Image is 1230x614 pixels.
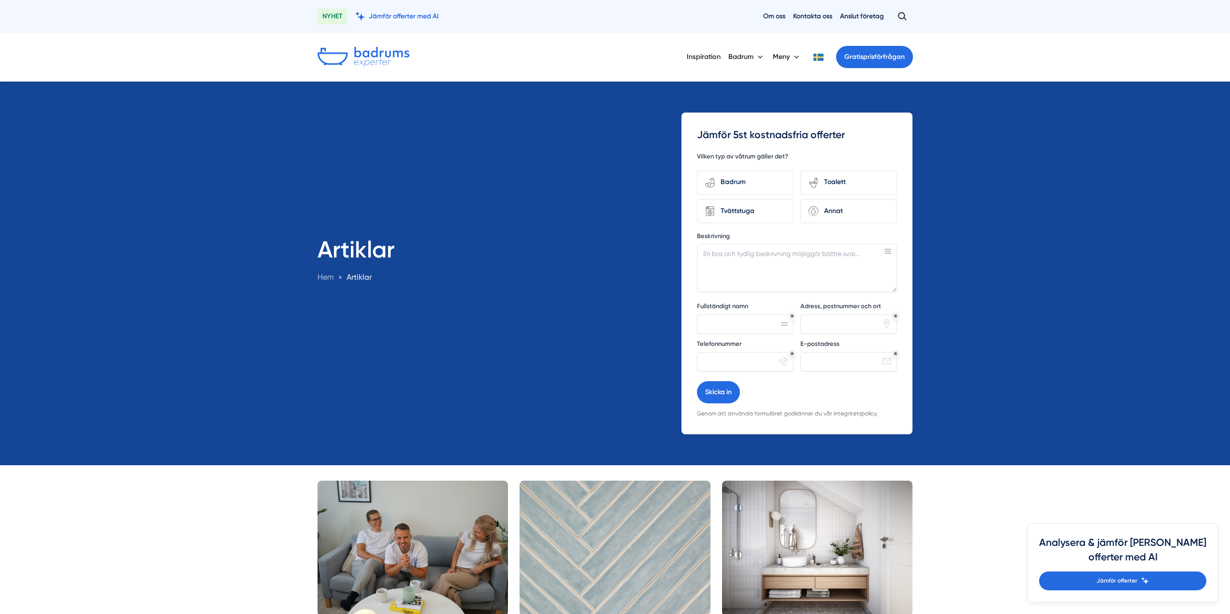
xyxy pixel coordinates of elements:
[318,236,394,271] h1: Artiklar
[697,152,788,163] h5: Vilken typ av våtrum gäller det?
[790,314,794,318] div: Obligatoriskt
[844,53,863,61] span: Gratis
[318,47,409,67] img: Badrumsexperter.se logotyp
[697,381,740,403] button: Skicka in
[697,128,897,142] h3: Jämför 5st kostnadsfria offerter
[1097,576,1137,585] span: Jämför offerter
[347,272,372,282] a: Artiklar
[800,340,897,350] label: E-postadress
[840,12,884,21] a: Anslut företag
[355,12,439,21] a: Jämför offerter med AI
[318,271,394,283] nav: Breadcrumb
[318,272,334,282] a: Hem
[318,9,347,24] span: NYHET
[697,232,897,243] label: Beskrivning
[697,340,794,350] label: Telefonnummer
[728,44,765,70] button: Badrum
[793,12,832,21] a: Kontakta oss
[763,12,785,21] a: Om oss
[892,8,913,25] button: Öppna sök
[338,271,342,283] span: »
[790,352,794,356] div: Obligatoriskt
[369,12,439,21] span: Jämför offerter med AI
[836,46,913,68] a: Gratisprisförfrågan
[800,302,897,313] label: Adress, postnummer och ort
[687,44,721,69] a: Inspiration
[1039,571,1206,590] a: Jämför offerter
[697,409,897,419] p: Genom att använda formuläret godkänner du vår integritetspolicy.
[894,314,897,318] div: Obligatoriskt
[894,352,897,356] div: Obligatoriskt
[773,44,801,70] button: Meny
[1039,535,1206,571] h4: Analysera & jämför [PERSON_NAME] offerter med AI
[697,302,794,313] label: Fullständigt namn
